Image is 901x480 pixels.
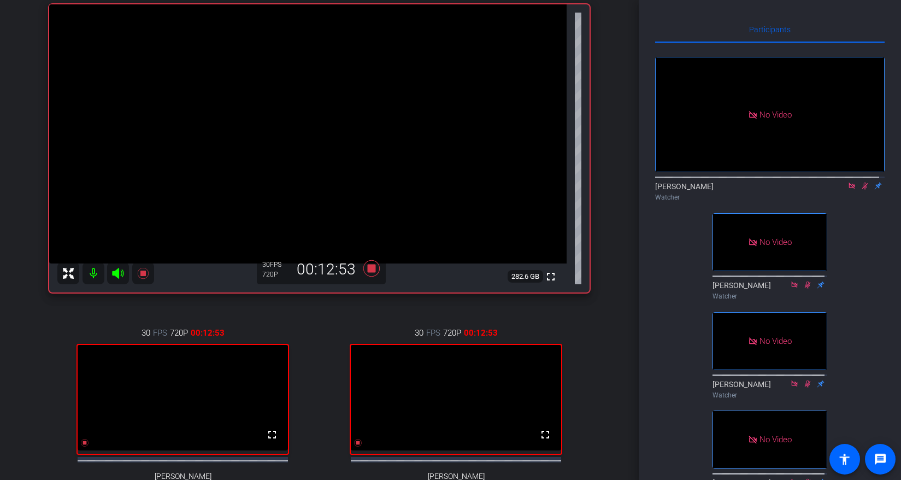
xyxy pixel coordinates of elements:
span: FPS [153,327,167,339]
div: [PERSON_NAME] [712,280,827,301]
span: FPS [426,327,440,339]
span: No Video [759,237,792,247]
span: 00:12:53 [464,327,498,339]
span: 30 [415,327,423,339]
span: Participants [749,26,791,33]
mat-icon: fullscreen [544,270,557,283]
span: No Video [759,109,792,119]
mat-icon: accessibility [838,453,851,466]
div: Watcher [712,291,827,301]
span: 720P [170,327,188,339]
div: Watcher [712,390,827,400]
div: 00:12:53 [290,260,363,279]
mat-icon: fullscreen [266,428,279,441]
div: Watcher [655,192,885,202]
mat-icon: fullscreen [539,428,552,441]
div: [PERSON_NAME] [712,379,827,400]
span: 30 [142,327,150,339]
span: No Video [759,435,792,444]
div: [PERSON_NAME] [655,181,885,202]
span: No Video [759,336,792,346]
span: FPS [270,261,281,268]
div: 30 [262,260,290,269]
span: 00:12:53 [191,327,225,339]
span: 720P [443,327,461,339]
span: 282.6 GB [508,270,543,283]
mat-icon: message [874,453,887,466]
div: 720P [262,270,290,279]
